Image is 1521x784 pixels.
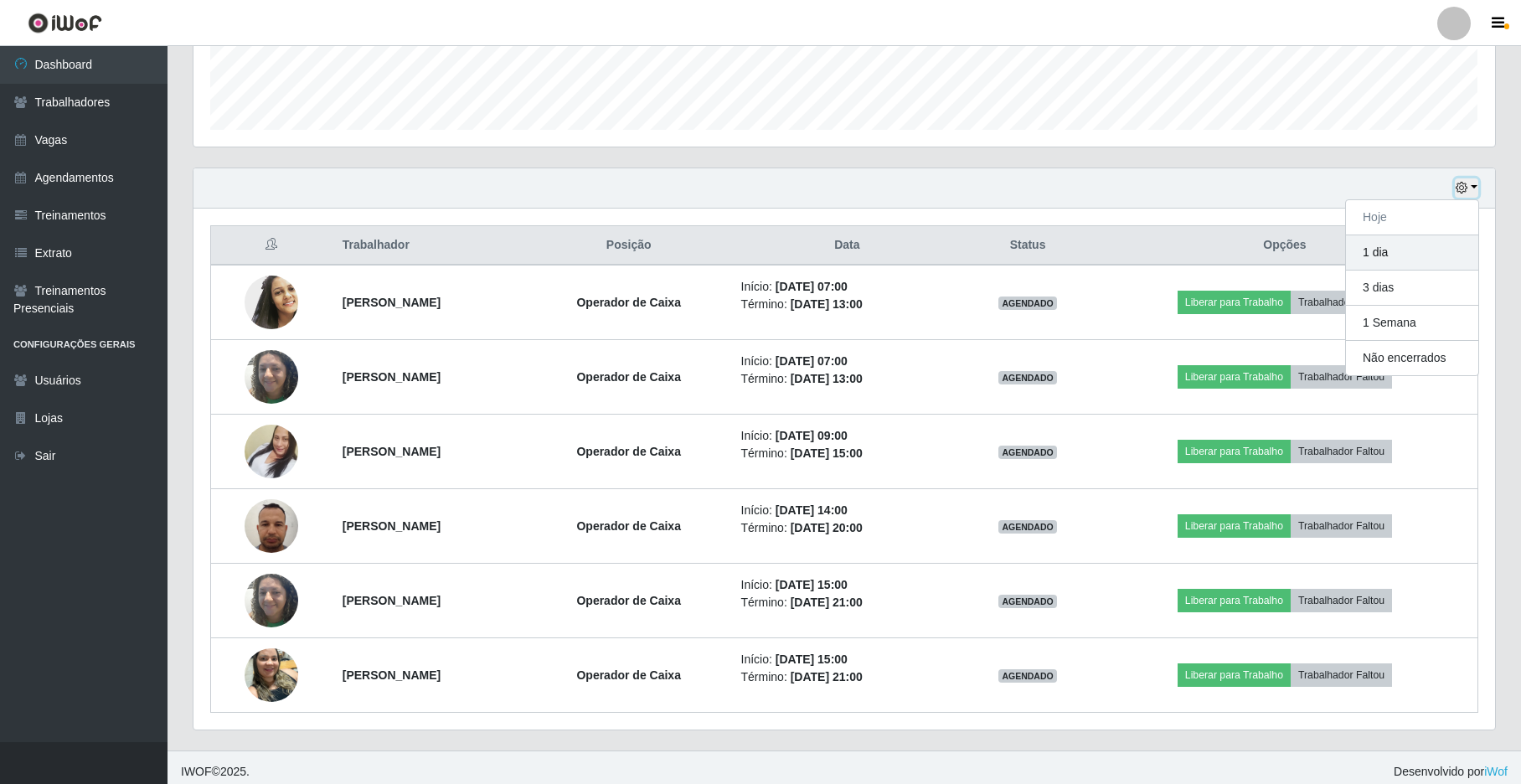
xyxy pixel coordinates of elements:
button: Trabalhador Faltou [1291,291,1392,314]
span: AGENDADO [998,595,1057,608]
span: AGENDADO [998,669,1057,683]
time: [DATE] 21:00 [791,596,863,609]
time: [DATE] 07:00 [776,280,848,293]
strong: [PERSON_NAME] [343,445,441,458]
img: 1736128144098.jpeg [245,341,298,412]
time: [DATE] 21:00 [791,670,863,683]
time: [DATE] 13:00 [791,372,863,385]
a: iWof [1484,765,1508,778]
img: 1742563763298.jpeg [245,404,298,499]
strong: [PERSON_NAME] [343,668,441,682]
button: Liberar para Trabalho [1178,440,1291,463]
time: [DATE] 15:00 [776,652,848,666]
time: [DATE] 15:00 [791,446,863,460]
button: Liberar para Trabalho [1178,291,1291,314]
button: Trabalhador Faltou [1291,663,1392,687]
span: AGENDADO [998,520,1057,534]
li: Término: [741,668,954,686]
strong: [PERSON_NAME] [343,370,441,384]
th: Trabalhador [333,226,527,266]
strong: Operador de Caixa [576,296,681,309]
span: AGENDADO [998,371,1057,384]
time: [DATE] 15:00 [776,578,848,591]
button: Liberar para Trabalho [1178,365,1291,389]
button: Trabalhador Faltou [1291,440,1392,463]
li: Início: [741,502,954,519]
img: 1745102593554.jpeg [245,639,298,710]
button: Liberar para Trabalho [1178,663,1291,687]
th: Status [963,226,1092,266]
li: Término: [741,519,954,537]
button: Não encerrados [1346,341,1478,375]
li: Início: [741,427,954,445]
li: Término: [741,445,954,462]
span: © 2025 . [181,763,250,781]
span: Desenvolvido por [1394,763,1508,781]
strong: Operador de Caixa [576,519,681,533]
img: 1701473418754.jpeg [245,490,298,561]
button: 1 Semana [1346,306,1478,341]
strong: [PERSON_NAME] [343,594,441,607]
img: 1736128144098.jpeg [245,565,298,636]
li: Término: [741,296,954,313]
button: 1 dia [1346,235,1478,271]
time: [DATE] 13:00 [791,297,863,311]
button: Liberar para Trabalho [1178,589,1291,612]
strong: Operador de Caixa [576,668,681,682]
th: Posição [527,226,731,266]
li: Início: [741,576,954,594]
th: Data [731,226,964,266]
button: Liberar para Trabalho [1178,514,1291,538]
th: Opções [1092,226,1478,266]
span: IWOF [181,765,212,778]
img: CoreUI Logo [28,13,102,34]
time: [DATE] 07:00 [776,354,848,368]
button: Hoje [1346,200,1478,235]
strong: Operador de Caixa [576,370,681,384]
strong: [PERSON_NAME] [343,519,441,533]
strong: [PERSON_NAME] [343,296,441,309]
button: Trabalhador Faltou [1291,514,1392,538]
li: Início: [741,353,954,370]
span: AGENDADO [998,446,1057,459]
strong: Operador de Caixa [576,594,681,607]
span: AGENDADO [998,297,1057,310]
time: [DATE] 09:00 [776,429,848,442]
li: Término: [741,370,954,388]
li: Término: [741,594,954,611]
strong: Operador de Caixa [576,445,681,458]
time: [DATE] 14:00 [776,503,848,517]
img: 1619005854451.jpeg [245,269,298,336]
button: Trabalhador Faltou [1291,365,1392,389]
button: Trabalhador Faltou [1291,589,1392,612]
li: Início: [741,651,954,668]
li: Início: [741,278,954,296]
time: [DATE] 20:00 [791,521,863,534]
button: 3 dias [1346,271,1478,306]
